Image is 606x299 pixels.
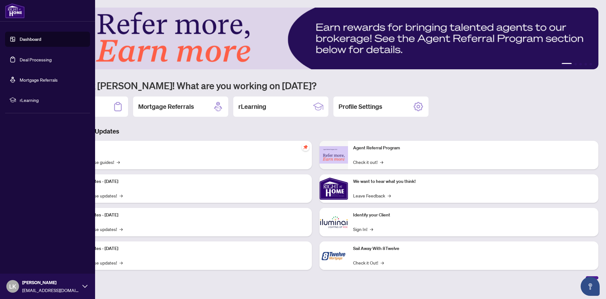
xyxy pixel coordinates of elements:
p: Identify your Client [353,212,593,219]
button: 5 [590,63,592,65]
img: Agent Referral Program [319,146,348,164]
button: 2 [574,63,577,65]
button: 3 [579,63,582,65]
span: rLearning [20,97,86,103]
span: → [380,159,383,165]
p: Platform Updates - [DATE] [67,178,307,185]
span: LK [9,282,16,291]
a: Check it out!→ [353,159,383,165]
span: → [117,159,120,165]
p: Platform Updates - [DATE] [67,245,307,252]
span: pushpin [302,143,309,151]
button: Open asap [581,277,600,296]
span: → [388,192,391,199]
p: Self-Help [67,145,307,152]
img: logo [5,3,25,18]
a: Leave Feedback→ [353,192,391,199]
h2: Mortgage Referrals [138,102,194,111]
span: [PERSON_NAME] [22,279,79,286]
h2: rLearning [238,102,266,111]
button: 1 [562,63,572,65]
span: → [381,259,384,266]
a: Sign In!→ [353,226,373,233]
h1: Welcome back [PERSON_NAME]! What are you working on [DATE]? [33,79,598,91]
img: We want to hear what you think! [319,174,348,203]
a: Dashboard [20,36,41,42]
p: Agent Referral Program [353,145,593,152]
span: → [119,259,123,266]
span: → [119,192,123,199]
img: Slide 0 [33,8,598,69]
p: Platform Updates - [DATE] [67,212,307,219]
img: Sail Away With 8Twelve [319,241,348,270]
a: Mortgage Referrals [20,77,58,83]
span: → [370,226,373,233]
p: We want to hear what you think! [353,178,593,185]
span: [EMAIL_ADDRESS][DOMAIN_NAME] [22,287,79,294]
a: Check it Out!→ [353,259,384,266]
h3: Brokerage & Industry Updates [33,127,598,136]
h2: Profile Settings [338,102,382,111]
span: → [119,226,123,233]
p: Sail Away With 8Twelve [353,245,593,252]
img: Identify your Client [319,208,348,236]
button: 4 [584,63,587,65]
a: Deal Processing [20,57,52,62]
